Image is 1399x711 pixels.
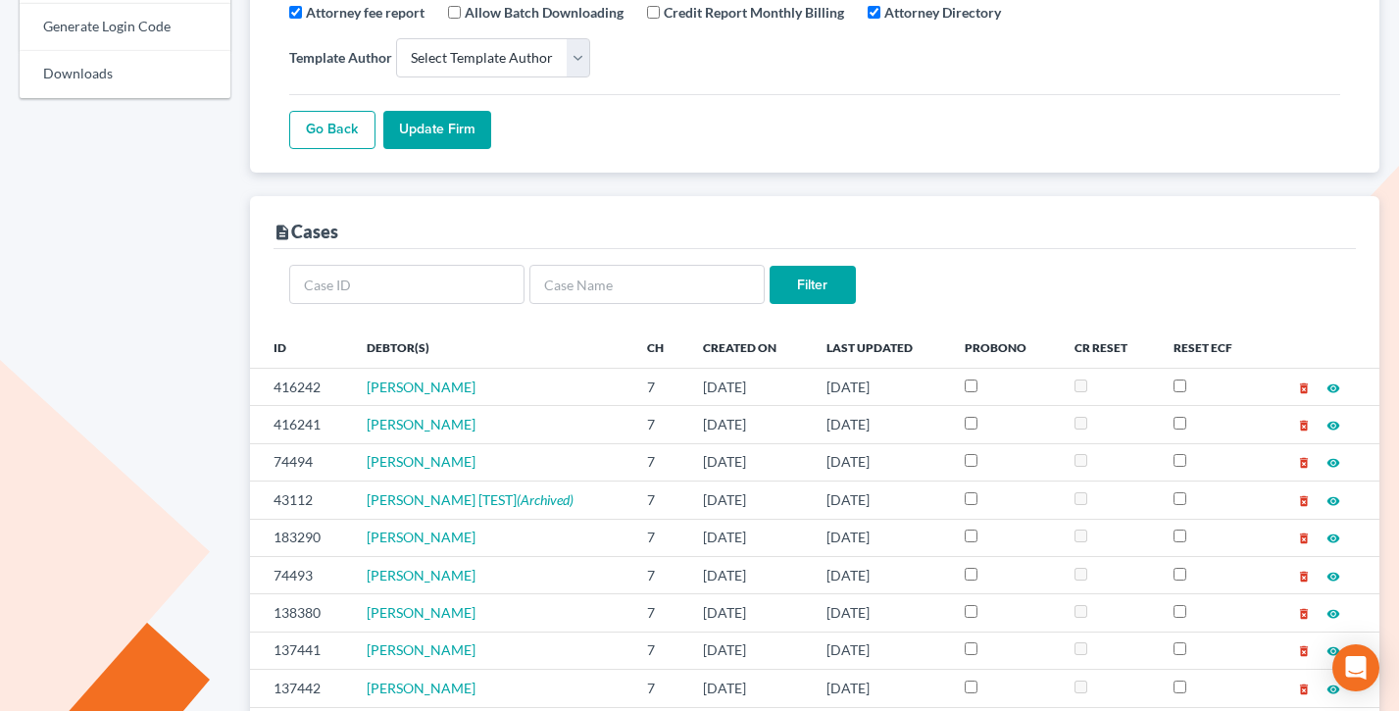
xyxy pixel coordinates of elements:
td: 7 [631,556,688,593]
a: delete_forever [1297,491,1311,508]
td: [DATE] [687,482,811,519]
td: 74494 [250,443,351,481]
i: visibility [1326,683,1340,696]
td: [DATE] [687,368,811,405]
td: [DATE] [811,443,949,481]
a: [PERSON_NAME] [367,604,475,621]
div: Cases [274,220,338,243]
td: 7 [631,632,688,669]
td: [DATE] [811,519,949,556]
a: visibility [1326,453,1340,470]
i: delete_forever [1297,419,1311,432]
td: 7 [631,443,688,481]
a: delete_forever [1297,604,1311,621]
em: (Archived) [517,491,574,508]
a: [PERSON_NAME] [367,379,475,395]
td: 416241 [250,406,351,443]
td: [DATE] [687,406,811,443]
td: 138380 [250,594,351,632]
i: delete_forever [1297,683,1311,696]
th: Ch [631,329,688,368]
input: Filter [770,266,856,305]
td: 7 [631,482,688,519]
a: delete_forever [1297,567,1311,584]
th: CR Reset [1059,329,1158,368]
td: [DATE] [811,670,949,707]
i: visibility [1326,381,1340,395]
label: Template Author [289,47,392,68]
label: Attorney fee report [306,2,425,23]
label: Allow Batch Downloading [465,2,624,23]
label: Attorney Directory [884,2,1001,23]
a: Go Back [289,111,375,150]
td: 137441 [250,632,351,669]
td: [DATE] [687,556,811,593]
td: 43112 [250,482,351,519]
td: [DATE] [687,519,811,556]
th: Last Updated [811,329,949,368]
td: 137442 [250,670,351,707]
td: [DATE] [687,594,811,632]
i: delete_forever [1297,381,1311,395]
input: Case ID [289,265,525,304]
td: 74493 [250,556,351,593]
span: [PERSON_NAME] [TEST] [367,491,517,508]
td: 7 [631,406,688,443]
a: delete_forever [1297,453,1311,470]
td: [DATE] [811,632,949,669]
a: Generate Login Code [20,4,230,51]
th: Reset ECF [1158,329,1264,368]
i: delete_forever [1297,607,1311,621]
a: [PERSON_NAME] [367,453,475,470]
a: [PERSON_NAME] [367,416,475,432]
i: visibility [1326,607,1340,621]
td: [DATE] [811,556,949,593]
label: Credit Report Monthly Billing [664,2,844,23]
a: delete_forever [1297,416,1311,432]
a: [PERSON_NAME] [367,567,475,584]
th: ProBono [949,329,1059,368]
i: delete_forever [1297,570,1311,584]
input: Case Name [529,265,765,304]
i: visibility [1326,532,1340,545]
span: [PERSON_NAME] [367,680,475,696]
i: visibility [1326,456,1340,470]
i: delete_forever [1297,644,1311,658]
a: delete_forever [1297,529,1311,545]
i: description [274,224,291,241]
i: visibility [1326,494,1340,508]
a: delete_forever [1297,379,1311,395]
i: visibility [1326,644,1340,658]
i: visibility [1326,570,1340,584]
td: 183290 [250,519,351,556]
a: visibility [1326,680,1340,696]
td: 7 [631,670,688,707]
a: visibility [1326,604,1340,621]
td: [DATE] [811,594,949,632]
a: delete_forever [1297,641,1311,658]
i: delete_forever [1297,456,1311,470]
td: 416242 [250,368,351,405]
a: visibility [1326,416,1340,432]
a: visibility [1326,567,1340,584]
i: delete_forever [1297,494,1311,508]
td: [DATE] [811,368,949,405]
td: [DATE] [687,670,811,707]
td: [DATE] [687,443,811,481]
a: visibility [1326,379,1340,395]
a: Downloads [20,51,230,98]
i: delete_forever [1297,532,1311,545]
td: [DATE] [687,632,811,669]
td: [DATE] [811,482,949,519]
td: 7 [631,594,688,632]
a: [PERSON_NAME] [TEST](Archived) [367,491,574,508]
a: visibility [1326,529,1340,545]
th: Debtor(s) [351,329,631,368]
div: Open Intercom Messenger [1332,644,1379,691]
td: 7 [631,368,688,405]
a: [PERSON_NAME] [367,641,475,658]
